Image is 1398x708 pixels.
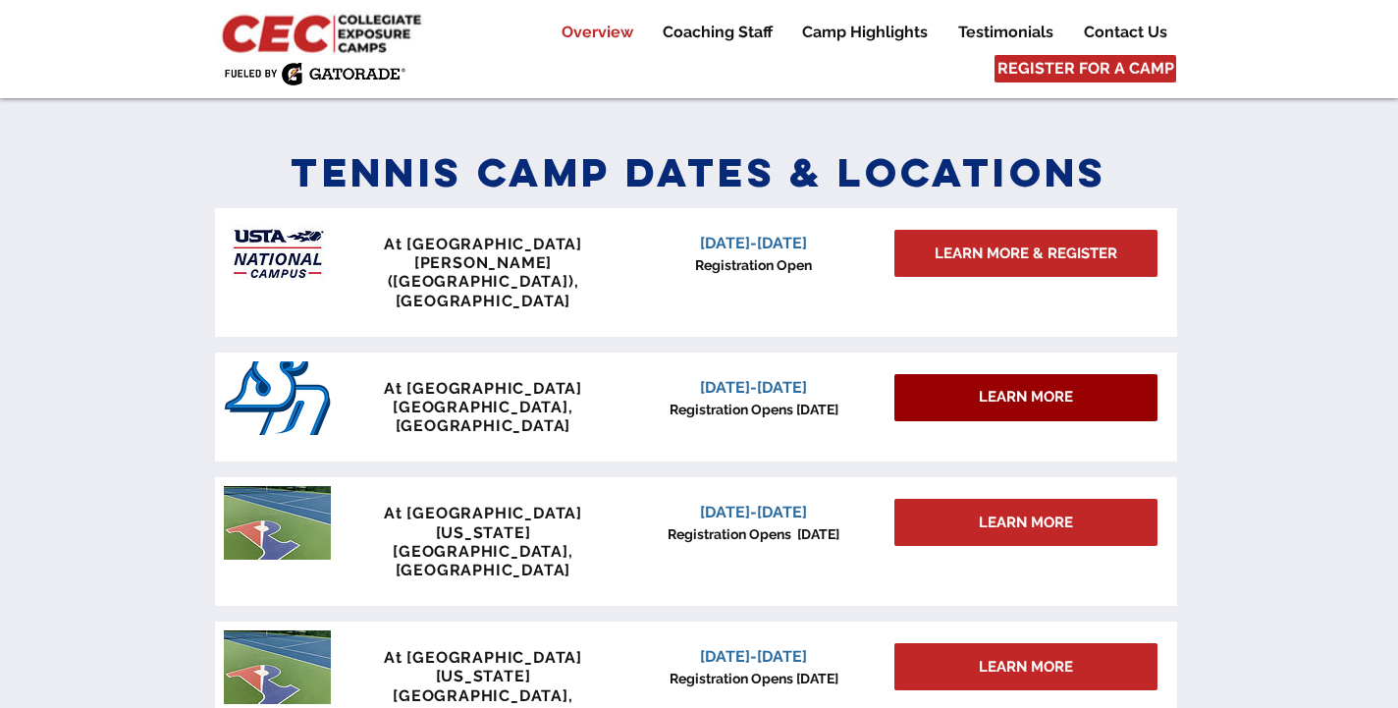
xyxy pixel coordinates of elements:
[218,10,430,55] img: CEC Logo Primary_edited.jpg
[700,234,807,252] span: [DATE]-[DATE]
[393,398,572,435] span: [GEOGRAPHIC_DATA], [GEOGRAPHIC_DATA]
[995,55,1176,82] a: REGISTER FOR A CAMP
[668,526,839,542] span: Registration Opens [DATE]
[894,499,1157,546] a: LEARN MORE
[384,648,582,685] span: At [GEOGRAPHIC_DATA][US_STATE]
[291,147,1107,197] span: Tennis Camp Dates & Locations
[224,361,331,435] img: San_Diego_Toreros_logo.png
[700,503,807,521] span: [DATE]-[DATE]
[224,217,331,291] img: USTA Campus image_edited.jpg
[943,21,1068,44] a: Testimonials
[670,671,838,686] span: Registration Opens [DATE]
[894,643,1157,690] a: LEARN MORE
[384,504,582,541] span: At [GEOGRAPHIC_DATA][US_STATE]
[894,374,1157,421] div: LEARN MORE
[224,630,331,704] img: penn tennis courts with logo.jpeg
[224,486,331,560] img: penn tennis courts with logo.jpeg
[948,21,1063,44] p: Testimonials
[384,379,582,398] span: At [GEOGRAPHIC_DATA]
[792,21,938,44] p: Camp Highlights
[787,21,942,44] a: Camp Highlights
[935,244,1117,264] span: LEARN MORE & REGISTER
[700,647,807,666] span: [DATE]-[DATE]
[894,230,1157,277] a: LEARN MORE & REGISTER
[552,21,643,44] p: Overview
[695,257,812,273] span: Registration Open
[997,58,1174,80] span: REGISTER FOR A CAMP
[1074,21,1177,44] p: Contact Us
[653,21,782,44] p: Coaching Staff
[670,402,838,417] span: Registration Opens [DATE]
[979,387,1073,408] span: LEARN MORE
[388,253,579,309] span: [PERSON_NAME] ([GEOGRAPHIC_DATA]), [GEOGRAPHIC_DATA]
[384,235,582,253] span: At [GEOGRAPHIC_DATA]
[648,21,786,44] a: Coaching Staff
[1069,21,1181,44] a: Contact Us
[224,62,405,85] img: Fueled by Gatorade.png
[700,378,807,397] span: [DATE]-[DATE]
[979,513,1073,533] span: LEARN MORE
[393,542,572,579] span: [GEOGRAPHIC_DATA], [GEOGRAPHIC_DATA]
[979,657,1073,678] span: LEARN MORE
[547,21,647,44] a: Overview
[532,21,1181,44] nav: Site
